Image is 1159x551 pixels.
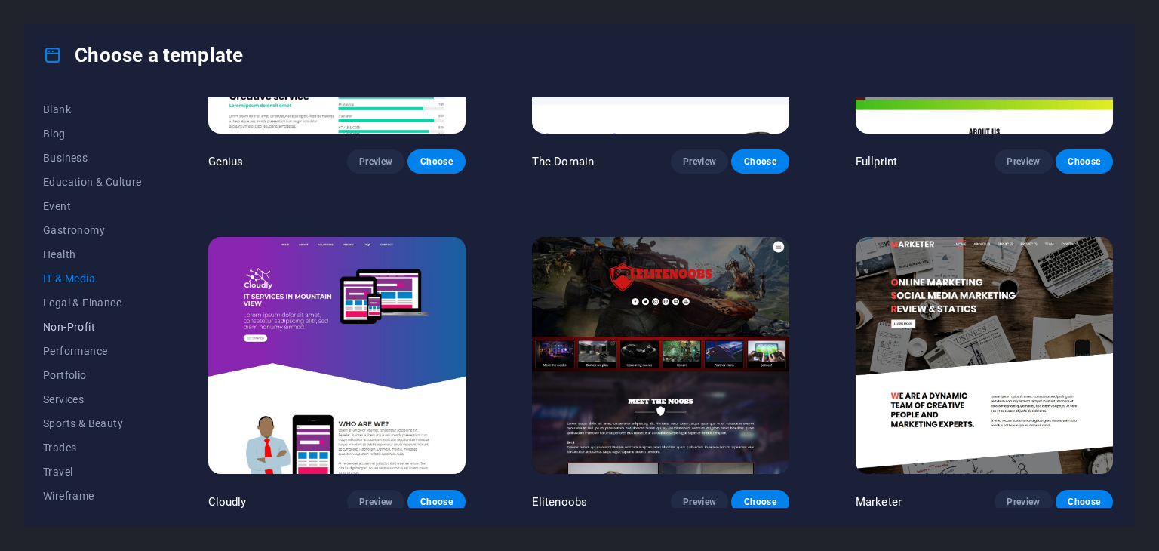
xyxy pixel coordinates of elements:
[1007,496,1040,508] span: Preview
[43,321,142,333] span: Non-Profit
[43,122,142,146] button: Blog
[731,149,789,174] button: Choose
[43,315,142,339] button: Non-Profit
[407,490,465,514] button: Choose
[683,155,716,168] span: Preview
[43,442,142,454] span: Trades
[208,154,244,169] p: Genius
[532,154,594,169] p: The Domain
[43,460,142,484] button: Travel
[43,466,142,478] span: Travel
[43,242,142,266] button: Health
[208,237,466,474] img: Cloudly
[407,149,465,174] button: Choose
[420,155,453,168] span: Choose
[347,149,404,174] button: Preview
[347,490,404,514] button: Preview
[359,496,392,508] span: Preview
[43,128,142,140] span: Blog
[43,393,142,405] span: Services
[856,237,1113,474] img: Marketer
[43,218,142,242] button: Gastronomy
[43,170,142,194] button: Education & Culture
[43,266,142,291] button: IT & Media
[43,411,142,436] button: Sports & Beauty
[208,494,247,509] p: Cloudly
[43,97,142,122] button: Blank
[43,345,142,357] span: Performance
[1056,149,1113,174] button: Choose
[359,155,392,168] span: Preview
[43,369,142,381] span: Portfolio
[43,417,142,429] span: Sports & Beauty
[43,176,142,188] span: Education & Culture
[995,149,1052,174] button: Preview
[43,200,142,212] span: Event
[43,43,243,67] h4: Choose a template
[1068,496,1101,508] span: Choose
[671,490,728,514] button: Preview
[856,494,902,509] p: Marketer
[1007,155,1040,168] span: Preview
[43,339,142,363] button: Performance
[683,496,716,508] span: Preview
[1068,155,1101,168] span: Choose
[43,490,142,502] span: Wireframe
[43,272,142,285] span: IT & Media
[43,224,142,236] span: Gastronomy
[743,155,776,168] span: Choose
[43,363,142,387] button: Portfolio
[43,291,142,315] button: Legal & Finance
[995,490,1052,514] button: Preview
[671,149,728,174] button: Preview
[43,146,142,170] button: Business
[43,387,142,411] button: Services
[43,436,142,460] button: Trades
[420,496,453,508] span: Choose
[743,496,776,508] span: Choose
[43,248,142,260] span: Health
[43,484,142,508] button: Wireframe
[731,490,789,514] button: Choose
[43,103,142,115] span: Blank
[532,237,789,474] img: Elitenoobs
[532,494,587,509] p: Elitenoobs
[1056,490,1113,514] button: Choose
[856,154,897,169] p: Fullprint
[43,152,142,164] span: Business
[43,297,142,309] span: Legal & Finance
[43,194,142,218] button: Event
